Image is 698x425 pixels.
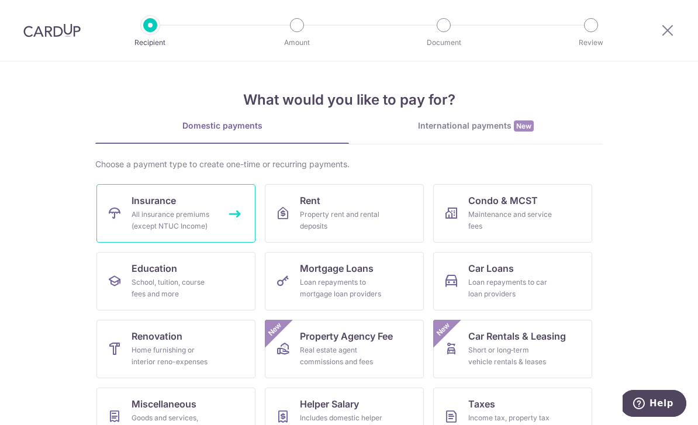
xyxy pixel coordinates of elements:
img: CardUp [23,23,81,37]
span: Car Loans [468,261,514,275]
a: Condo & MCSTMaintenance and service fees [433,184,592,243]
p: Amount [254,37,340,49]
div: Property rent and rental deposits [300,209,384,232]
div: Home furnishing or interior reno-expenses [132,344,216,368]
span: Rent [300,194,320,208]
div: Choose a payment type to create one-time or recurring payments. [95,158,603,170]
a: EducationSchool, tuition, course fees and more [96,252,255,310]
p: Review [548,37,634,49]
iframe: Opens a widget where you can find more information [623,390,686,419]
div: Short or long‑term vehicle rentals & leases [468,344,552,368]
span: Renovation [132,329,182,343]
a: Car Rentals & LeasingShort or long‑term vehicle rentals & leasesNew [433,320,592,378]
div: Maintenance and service fees [468,209,552,232]
span: Help [27,8,51,19]
div: International payments [349,120,603,132]
p: Document [400,37,487,49]
span: Education [132,261,177,275]
span: Helper Salary [300,397,359,411]
span: Mortgage Loans [300,261,374,275]
span: Miscellaneous [132,397,196,411]
span: Insurance [132,194,176,208]
a: Car LoansLoan repayments to car loan providers [433,252,592,310]
h4: What would you like to pay for? [95,89,603,110]
span: New [265,320,285,339]
span: Car Rentals & Leasing [468,329,566,343]
div: Loan repayments to mortgage loan providers [300,277,384,300]
span: New [514,120,534,132]
div: All insurance premiums (except NTUC Income) [132,209,216,232]
span: Property Agency Fee [300,329,393,343]
a: InsuranceAll insurance premiums (except NTUC Income) [96,184,255,243]
div: Loan repayments to car loan providers [468,277,552,300]
div: School, tuition, course fees and more [132,277,216,300]
a: Property Agency FeeReal estate agent commissions and feesNew [265,320,424,378]
span: New [434,320,453,339]
span: Taxes [468,397,495,411]
div: Real estate agent commissions and fees [300,344,384,368]
div: Domestic payments [95,120,349,132]
p: Recipient [107,37,193,49]
a: RentProperty rent and rental deposits [265,184,424,243]
a: Mortgage LoansLoan repayments to mortgage loan providers [265,252,424,310]
span: Condo & MCST [468,194,538,208]
a: RenovationHome furnishing or interior reno-expenses [96,320,255,378]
